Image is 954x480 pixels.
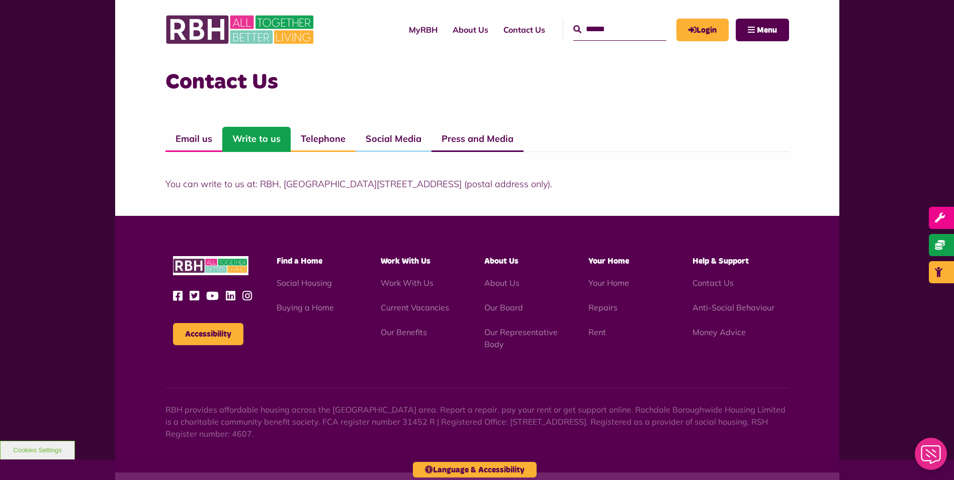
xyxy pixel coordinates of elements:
[496,16,553,43] a: Contact Us
[381,257,430,265] span: Work With Us
[573,19,666,40] input: Search
[588,302,618,312] a: Repairs
[413,462,537,477] button: Language & Accessibility
[588,257,629,265] span: Your Home
[484,257,518,265] span: About Us
[692,327,746,337] a: Money Advice
[445,16,496,43] a: About Us
[173,256,248,276] img: RBH
[165,68,789,97] h3: Contact Us
[381,302,449,312] a: Current Vacancies
[484,278,519,288] a: About Us
[165,127,222,152] a: Email us
[381,327,427,337] a: Our Benefits
[588,278,629,288] a: Your Home
[401,16,445,43] a: MyRBH
[291,127,356,152] a: Telephone
[676,19,729,41] a: MyRBH
[736,19,789,41] button: Navigation
[222,127,291,152] a: Write to us
[356,127,431,152] a: Social Media
[277,278,332,288] a: Social Housing - open in a new tab
[757,26,777,34] span: Menu
[173,323,243,345] button: Accessibility
[277,257,322,265] span: Find a Home
[692,278,734,288] a: Contact Us
[165,10,316,49] img: RBH
[692,257,749,265] span: Help & Support
[381,278,433,288] a: Work With Us
[165,177,789,191] p: You can write to us at: RBH, [GEOGRAPHIC_DATA][STREET_ADDRESS] (postal address only).
[431,127,524,152] a: Press and Media
[909,435,954,480] iframe: Netcall Web Assistant for live chat
[165,404,789,440] p: RBH provides affordable housing across the [GEOGRAPHIC_DATA] area. Report a repair, pay your rent...
[484,327,558,349] a: Our Representative Body
[484,302,523,312] a: Our Board
[277,302,334,312] a: Buying a Home
[588,327,606,337] a: Rent
[692,302,774,312] a: Anti-Social Behaviour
